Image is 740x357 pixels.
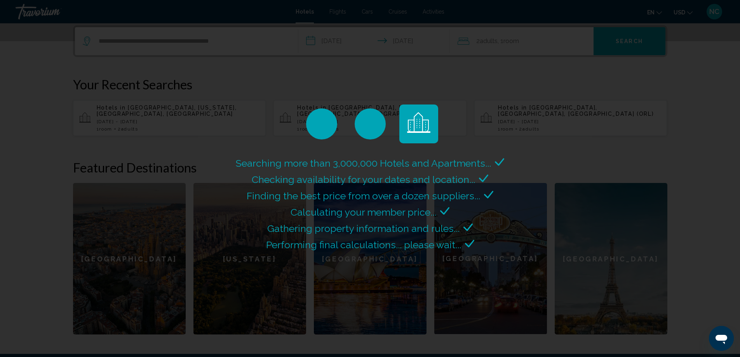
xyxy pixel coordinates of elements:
[709,326,734,351] iframe: Button to launch messaging window
[236,157,491,169] span: Searching more than 3,000,000 Hotels and Apartments...
[291,206,436,218] span: Calculating your member price...
[247,190,480,202] span: Finding the best price from over a dozen suppliers...
[252,174,475,185] span: Checking availability for your dates and location...
[266,239,461,251] span: Performing final calculations... please wait...
[267,223,460,234] span: Gathering property information and rules...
